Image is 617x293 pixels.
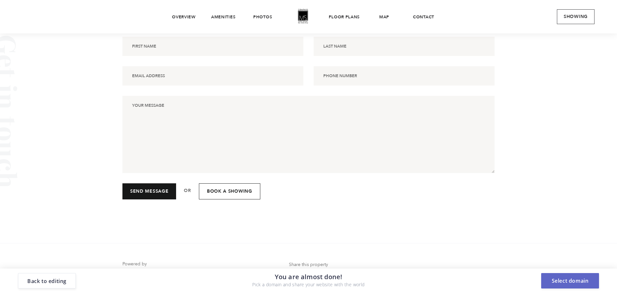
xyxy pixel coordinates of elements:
img: Logo [295,8,311,24]
p: Powered by [122,261,158,275]
p: Or [184,188,191,193]
input: Send message [122,183,176,199]
a: Photos [253,14,272,20]
input: First name [122,37,303,56]
p: You are almost done! [252,273,364,281]
a: Overview [172,14,196,20]
a: Amenities [211,14,235,20]
a: Showing [557,9,595,24]
input: Last name [314,37,495,56]
a: Floor plans [329,14,360,20]
button: Select domain [541,273,599,288]
a: Contact [413,14,434,20]
p: Pick a domain and share your website with the world [252,281,364,288]
button: Book a Showing [199,183,260,199]
input: Phone number [314,66,495,86]
p: Share this property [289,262,328,267]
a: Map [379,14,389,20]
input: Email address [122,66,303,86]
button: Back to editing [18,273,76,288]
